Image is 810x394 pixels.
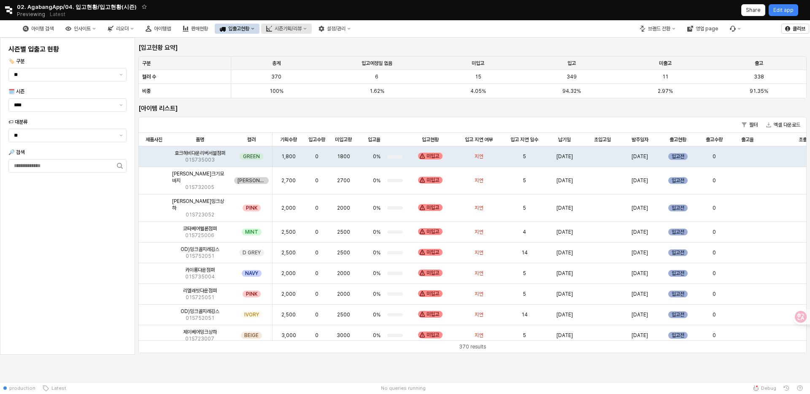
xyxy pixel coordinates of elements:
[185,267,215,273] span: 카이롱다운점퍼
[670,136,686,143] span: 출고현황
[672,311,684,318] span: 입고전
[754,73,764,80] span: 338
[315,311,319,318] span: 0
[427,311,439,318] span: 미입고
[74,26,91,32] div: 인사이트
[186,211,214,218] span: 01S723052
[780,382,793,394] button: History
[556,177,573,184] span: [DATE]
[523,177,526,184] span: 5
[713,205,716,211] span: 0
[373,270,381,277] span: 0%
[228,26,249,32] div: 입출고현황
[9,385,35,391] span: production
[172,198,227,211] span: [PERSON_NAME]밍크상하
[521,249,528,256] span: 14
[272,60,281,67] span: 총계
[186,315,214,321] span: 01S752051
[315,205,319,211] span: 0
[713,177,716,184] span: 0
[178,24,213,34] div: 판매현황
[632,177,648,184] span: [DATE]
[632,332,648,339] span: [DATE]
[183,287,217,294] span: 리엘래빗다운점퍼
[362,60,392,67] span: 입고예정일 없음
[672,249,684,256] span: 입고전
[475,73,481,80] span: 15
[368,136,381,143] span: 입고율
[556,311,573,318] span: [DATE]
[755,60,763,67] span: 출고
[375,73,378,80] span: 6
[373,332,381,339] span: 0%
[373,153,381,160] span: 0%
[185,273,215,280] span: 01S735004
[475,229,483,235] span: 지연
[427,204,439,211] span: 미입고
[648,26,670,32] div: 브랜드 전환
[315,177,319,184] span: 0
[280,136,297,143] span: 기획수량
[181,308,219,315] span: OD)밍크골지레깅스
[373,177,381,184] span: 0%
[175,150,225,157] span: 호크헤비다운리버서블점퍼
[270,88,283,94] span: 100%
[713,291,716,297] span: 0
[556,291,573,297] span: [DATE]
[427,153,439,159] span: 미입고
[116,26,129,32] div: 리오더
[567,60,576,67] span: 입고
[191,26,208,32] div: 판매현황
[632,270,648,277] span: [DATE]
[196,136,204,143] span: 품명
[337,229,350,235] span: 2500
[17,8,70,20] div: Previewing Latest
[672,270,684,277] span: 입고전
[746,7,761,13] p: Share
[594,136,611,143] span: 초입고일
[523,291,526,297] span: 5
[427,270,439,276] span: 미입고
[18,24,59,34] button: 아이템 검색
[658,88,673,94] span: 2.97%
[523,270,526,277] span: 5
[373,229,381,235] span: 0%
[142,60,151,67] span: 구분
[769,4,798,16] button: Edit app
[271,73,281,80] span: 370
[315,229,319,235] span: 0
[281,311,296,318] span: 2,500
[275,26,302,32] div: 시즌기획/리뷰
[327,26,346,32] div: 설정/관리
[281,205,296,211] span: 2,000
[475,205,483,211] span: 지연
[672,205,684,211] span: 입고전
[17,10,45,19] span: Previewing
[634,24,680,34] button: 브랜드 전환
[738,120,761,130] button: 필터
[139,340,806,353] div: Table toolbar
[146,136,162,143] span: 제품사진
[523,205,526,211] span: 5
[281,332,296,339] span: 3,000
[181,246,219,253] span: OD)밍크골지레깅스
[672,229,684,235] span: 입고전
[632,205,648,211] span: [DATE]
[659,60,672,67] span: 미출고
[315,249,319,256] span: 0
[243,249,261,256] span: D GREY
[427,177,439,184] span: 미입고
[243,153,260,160] span: GREEN
[556,249,573,256] span: [DATE]
[556,270,573,277] span: [DATE]
[475,270,483,277] span: 지연
[246,205,257,211] span: PINK
[427,290,439,297] span: 미입고
[337,249,350,256] span: 2500
[154,26,171,32] div: 아이템맵
[116,129,126,142] button: 제안 사항 표시
[781,24,809,34] button: 클리브
[672,153,684,160] span: 입고전
[427,228,439,235] span: 미입고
